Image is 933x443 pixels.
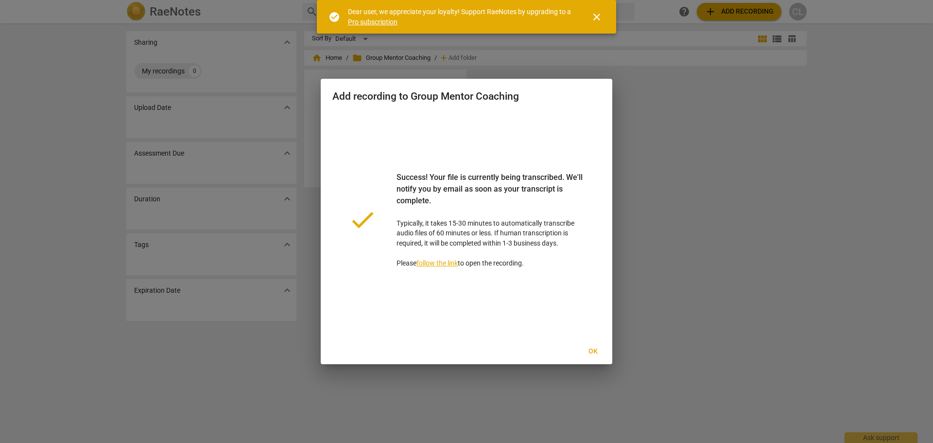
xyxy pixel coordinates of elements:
[348,18,397,26] a: Pro subscription
[591,11,603,23] span: close
[585,347,601,356] span: Ok
[397,172,585,268] p: Typically, it takes 15-30 minutes to automatically transcribe audio files of 60 minutes or less. ...
[416,259,458,267] a: follow the link
[348,205,377,234] span: done
[332,90,601,103] h2: Add recording to Group Mentor Coaching
[577,343,608,360] button: Ok
[397,172,585,218] div: Success! Your file is currently being transcribed. We'll notify you by email as soon as your tran...
[328,11,340,23] span: check_circle
[585,5,608,29] button: Close
[348,7,573,27] div: Dear user, we appreciate your loyalty! Support RaeNotes by upgrading to a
